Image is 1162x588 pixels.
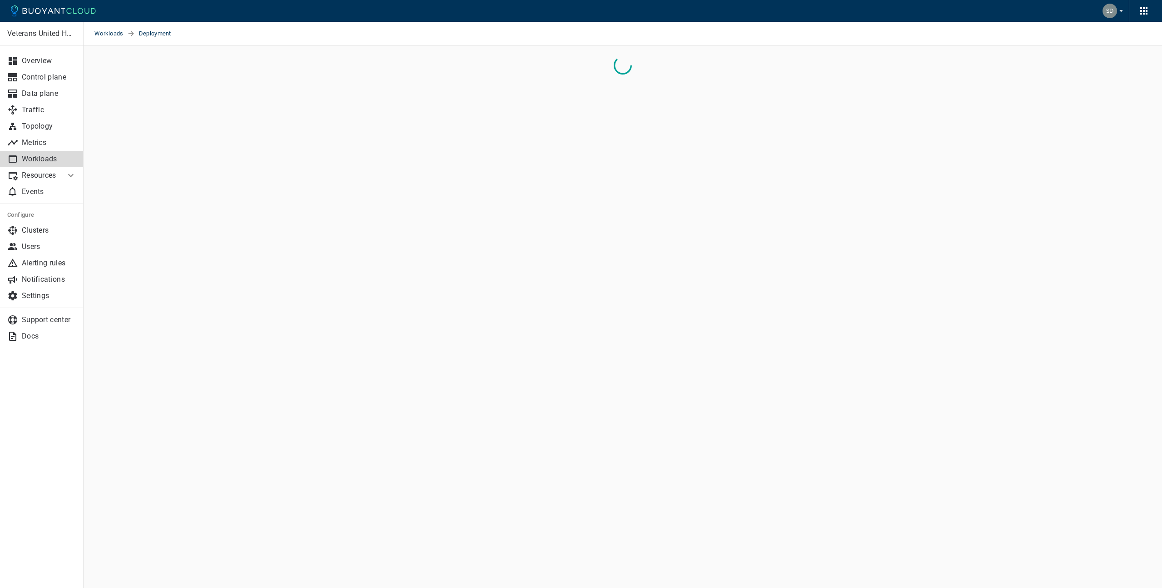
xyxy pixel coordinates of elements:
p: Overview [22,56,76,65]
span: Deployment [139,22,182,45]
p: Data plane [22,89,76,98]
p: Metrics [22,138,76,147]
p: Notifications [22,275,76,284]
p: Clusters [22,226,76,235]
p: Docs [22,332,76,341]
p: Control plane [22,73,76,82]
h5: Configure [7,211,76,219]
p: Resources [22,171,58,180]
p: Users [22,242,76,251]
p: Topology [22,122,76,131]
a: Workloads [94,22,127,45]
p: Events [22,187,76,196]
p: Workloads [22,154,76,164]
p: Support center [22,315,76,324]
p: Veterans United Home Loans [7,29,76,38]
p: Alerting rules [22,259,76,268]
p: Traffic [22,105,76,115]
img: Scott Davis [1103,4,1117,18]
p: Settings [22,291,76,300]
